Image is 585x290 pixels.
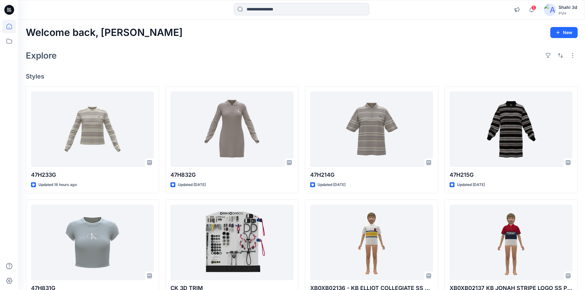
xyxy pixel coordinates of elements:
p: 47H233G [31,171,154,179]
p: Updated [DATE] [178,182,206,188]
a: 47H214G [310,91,433,167]
p: Updated [DATE] [318,182,345,188]
p: 47H215G [450,171,572,179]
h2: Explore [26,51,57,60]
div: Shahi 3d [559,4,577,11]
button: New [550,27,578,38]
p: 47H832G [170,171,293,179]
span: 5 [531,5,536,10]
a: XB0XB02136 - KB ELLIOT COLLEGIATE SS POLO [310,205,433,280]
a: 47H832G [170,91,293,167]
a: 47H215G [450,91,572,167]
img: avatar [544,4,556,16]
a: XB0XB02137_KB JONAH STRIPE LOGO SS POLO [450,205,572,280]
p: 47H214G [310,171,433,179]
h4: Styles [26,73,578,80]
a: 47H233G [31,91,154,167]
h2: Welcome back, [PERSON_NAME] [26,27,183,38]
p: Updated 18 hours ago [38,182,77,188]
a: 47H831G [31,205,154,280]
div: PVH [559,11,577,16]
a: CK 3D TRIM [170,205,293,280]
p: Updated [DATE] [457,182,485,188]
